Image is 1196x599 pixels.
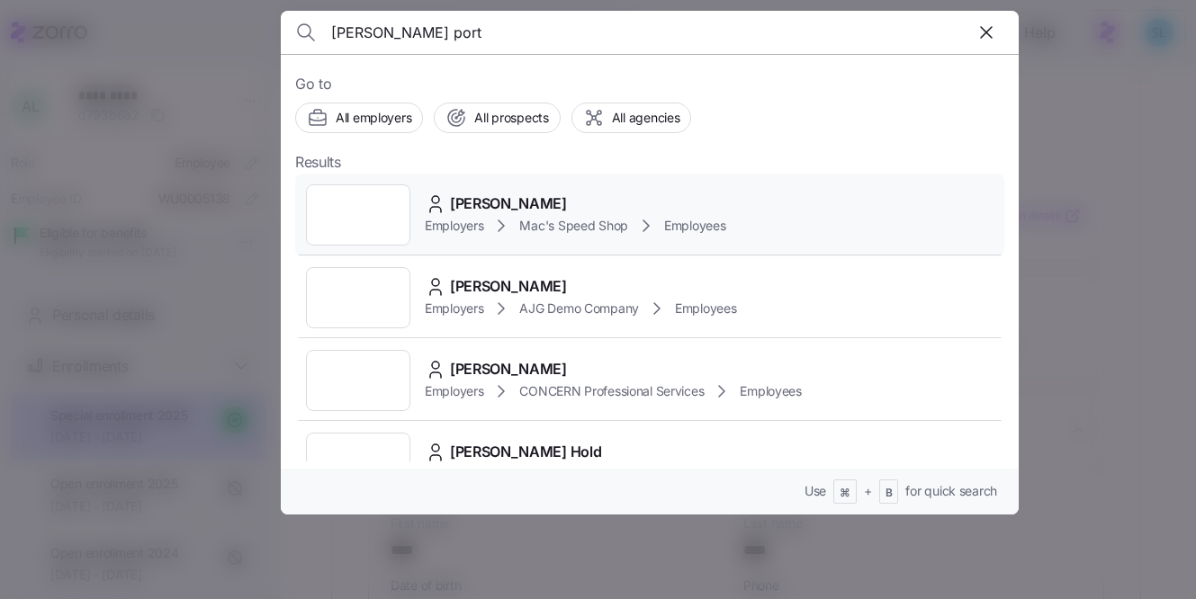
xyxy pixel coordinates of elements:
[740,382,801,400] span: Employees
[450,441,601,463] span: [PERSON_NAME] Hold
[864,482,872,500] span: +
[450,358,567,380] span: [PERSON_NAME]
[450,192,567,215] span: [PERSON_NAME]
[519,217,628,235] span: Mac's Speed Shop
[336,109,411,127] span: All employers
[675,299,736,317] span: Employees
[474,109,548,127] span: All prospects
[425,382,483,400] span: Employers
[886,486,893,501] span: B
[840,486,850,501] span: ⌘
[905,482,997,500] span: for quick search
[519,382,704,400] span: CONCERN Professional Services
[571,103,692,133] button: All agencies
[295,151,341,174] span: Results
[519,299,639,317] span: AJG Demo Company
[295,103,423,133] button: All employers
[805,482,826,500] span: Use
[425,217,483,235] span: Employers
[425,299,483,317] span: Employers
[295,73,1004,95] span: Go to
[450,275,567,298] span: [PERSON_NAME]
[664,217,725,235] span: Employees
[612,109,680,127] span: All agencies
[434,103,560,133] button: All prospects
